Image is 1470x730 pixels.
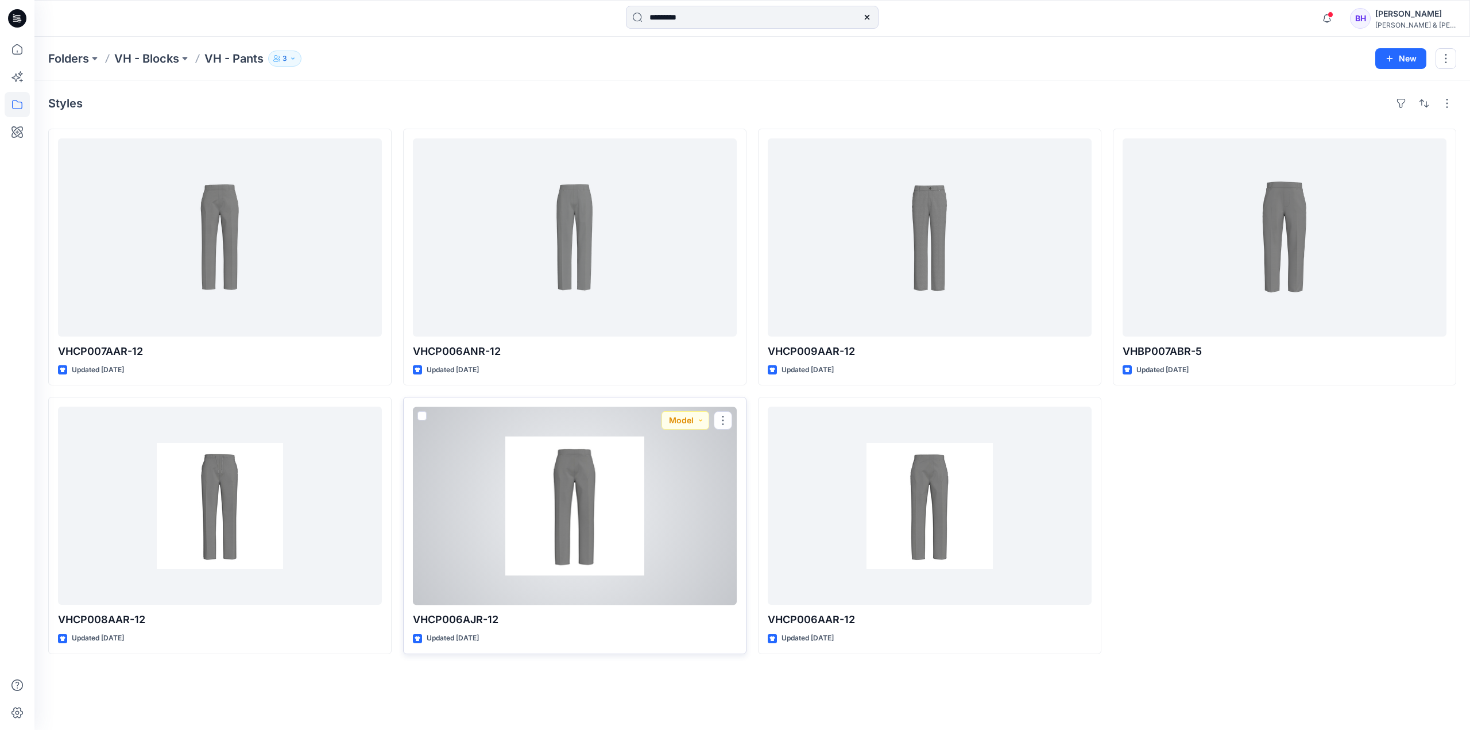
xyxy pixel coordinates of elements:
div: BH [1350,8,1371,29]
p: VHCP007AAR-12 [58,343,382,360]
p: VHCP009AAR-12 [768,343,1092,360]
p: VHCP006AJR-12 [413,612,737,628]
p: 3 [283,52,287,65]
a: VHCP006ANR-12 [413,138,737,337]
a: VHCP008AAR-12 [58,407,382,605]
button: 3 [268,51,301,67]
a: VHCP009AAR-12 [768,138,1092,337]
p: VHBP007ABR-5 [1123,343,1446,360]
p: VHCP006ANR-12 [413,343,737,360]
p: Updated [DATE] [782,364,834,376]
p: Updated [DATE] [72,364,124,376]
a: VHBP007ABR-5 [1123,138,1446,337]
div: [PERSON_NAME] [1375,7,1456,21]
p: VH - Pants [204,51,264,67]
p: Updated [DATE] [427,364,479,376]
p: Updated [DATE] [427,632,479,644]
a: VH - Blocks [114,51,179,67]
div: [PERSON_NAME] & [PERSON_NAME] [1375,21,1456,29]
a: VHCP006AJR-12 [413,407,737,605]
p: Updated [DATE] [782,632,834,644]
p: Updated [DATE] [72,632,124,644]
p: VHCP006AAR-12 [768,612,1092,628]
a: Folders [48,51,89,67]
p: Updated [DATE] [1136,364,1189,376]
h4: Styles [48,96,83,110]
p: VHCP008AAR-12 [58,612,382,628]
button: New [1375,48,1426,69]
a: VHCP007AAR-12 [58,138,382,337]
a: VHCP006AAR-12 [768,407,1092,605]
